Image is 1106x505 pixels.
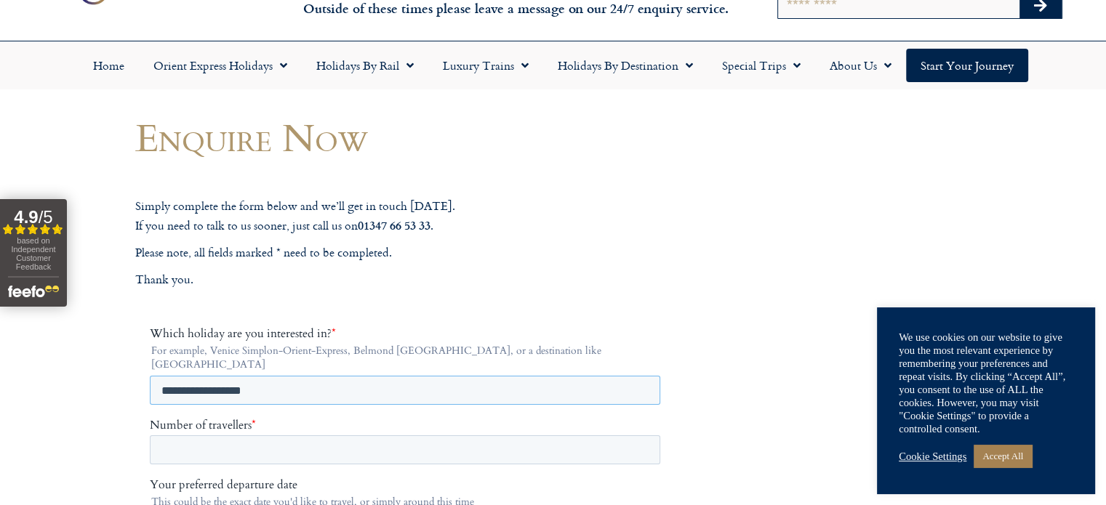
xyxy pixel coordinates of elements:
[135,197,681,235] p: Simply complete the form below and we’ll get in touch [DATE]. If you need to talk to us sooner, j...
[358,217,430,233] strong: 01347 66 53 33
[974,445,1032,467] a: Accept All
[135,270,681,289] p: Thank you.
[899,331,1073,435] div: We use cookies on our website to give you the most relevant experience by remembering your prefer...
[899,450,966,463] a: Cookie Settings
[258,325,332,341] span: Your last name
[428,49,543,82] a: Luxury Trains
[135,116,681,158] h1: Enquire Now
[139,49,302,82] a: Orient Express Holidays
[135,243,681,262] p: Please note, all fields marked * need to be completed.
[815,49,906,82] a: About Us
[708,49,815,82] a: Special Trips
[7,49,1099,82] nav: Menu
[906,49,1028,82] a: Start your Journey
[302,49,428,82] a: Holidays by Rail
[543,49,708,82] a: Holidays by Destination
[79,49,139,82] a: Home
